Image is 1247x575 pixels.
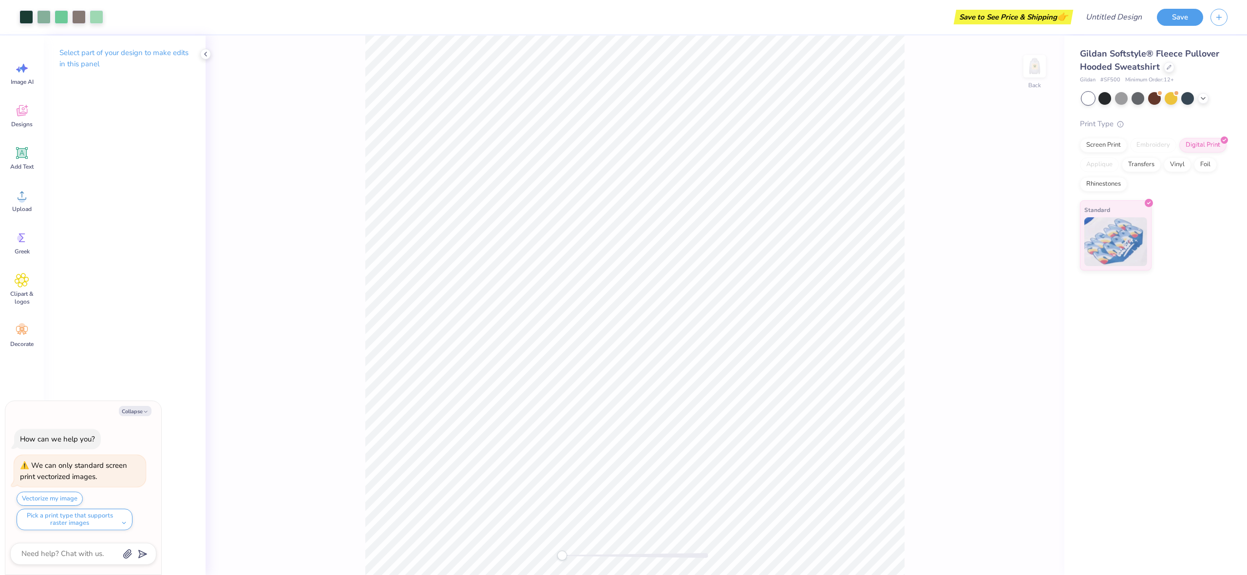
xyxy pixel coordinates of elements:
div: Back [1028,81,1041,90]
div: Embroidery [1130,138,1176,153]
div: Transfers [1122,157,1161,172]
span: Standard [1084,205,1110,215]
img: Standard [1084,217,1147,266]
span: 👉 [1057,11,1068,22]
div: Applique [1080,157,1119,172]
input: Untitled Design [1078,7,1150,27]
span: Upload [12,205,32,213]
span: Designs [11,120,33,128]
div: Screen Print [1080,138,1127,153]
span: # SF500 [1100,76,1120,84]
button: Save [1157,9,1203,26]
div: Foil [1194,157,1217,172]
div: Rhinestones [1080,177,1127,192]
span: Minimum Order: 12 + [1125,76,1174,84]
p: Select part of your design to make edits in this panel [59,47,190,70]
span: Add Text [10,163,34,171]
div: We can only standard screen print vectorized images. [20,460,127,481]
button: Collapse [119,406,151,416]
div: How can we help you? [20,434,95,444]
span: Clipart & logos [6,290,38,306]
img: Back [1025,57,1044,76]
button: Pick a print type that supports raster images [17,509,132,530]
div: Save to See Price & Shipping [956,10,1071,24]
span: Image AI [11,78,34,86]
button: Vectorize my image [17,492,83,506]
div: Vinyl [1164,157,1191,172]
span: Gildan [1080,76,1096,84]
span: Gildan Softstyle® Fleece Pullover Hooded Sweatshirt [1080,48,1219,73]
div: Accessibility label [557,551,567,560]
div: Digital Print [1179,138,1227,153]
span: Greek [15,248,30,255]
span: Decorate [10,340,34,348]
div: Print Type [1080,118,1228,130]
